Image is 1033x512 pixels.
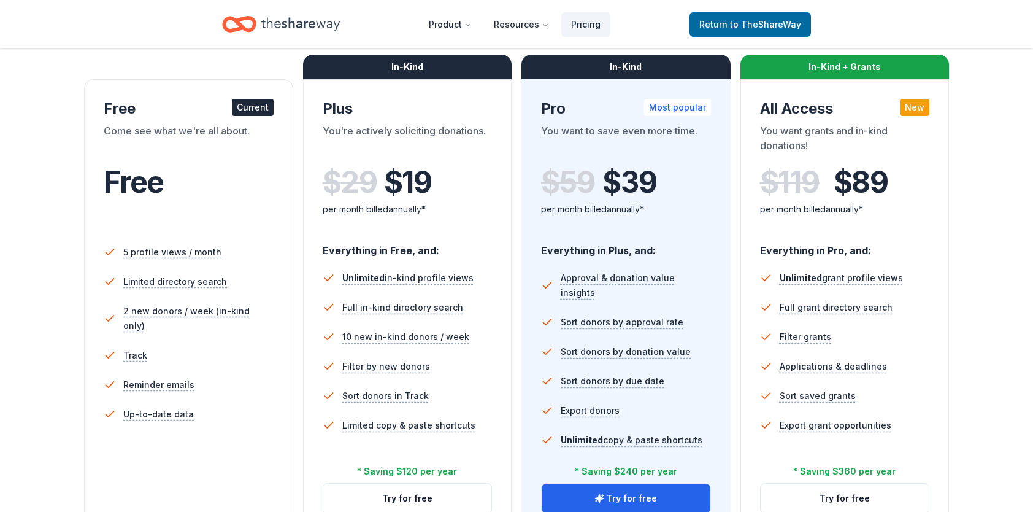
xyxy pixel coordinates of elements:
div: per month billed annually* [323,202,493,217]
div: In-Kind [303,55,512,79]
div: per month billed annually* [541,202,711,217]
span: 10 new in-kind donors / week [342,330,469,344]
div: You're actively soliciting donations. [323,123,493,158]
span: copy & paste shortcuts [561,435,702,445]
div: per month billed annually* [760,202,930,217]
button: Resources [484,12,559,37]
span: Sort donors by donation value [561,344,691,359]
span: Limited directory search [123,274,227,289]
span: 5 profile views / month [123,245,221,260]
div: All Access [760,99,930,118]
div: You want grants and in-kind donations! [760,123,930,158]
span: Return [699,17,801,32]
button: Product [419,12,482,37]
span: Unlimited [342,273,385,283]
span: Applications & deadlines [780,359,887,374]
div: Come see what we're all about. [104,123,274,158]
div: You want to save even more time. [541,123,711,158]
span: Reminder emails [123,378,194,392]
span: $ 89 [834,165,888,200]
div: Most popular [644,99,711,116]
div: In-Kind [521,55,731,79]
a: Home [222,10,340,39]
span: grant profile views [780,273,903,283]
div: Plus [323,99,493,118]
span: Unlimited [780,273,822,283]
span: Full grant directory search [780,300,893,315]
div: Pro [541,99,711,118]
span: Filter by new donors [342,359,430,374]
span: 2 new donors / week (in-kind only) [123,304,274,333]
span: Full in-kind directory search [342,300,463,315]
span: Export grant opportunities [780,418,891,433]
span: Free [104,164,164,200]
span: Unlimited [561,435,603,445]
span: Export donors [561,403,620,418]
span: to TheShareWay [730,19,801,29]
span: Sort donors by due date [561,374,664,389]
span: Filter grants [780,330,831,344]
span: in-kind profile views [342,273,474,283]
span: Sort donors by approval rate [561,315,683,330]
div: Current [232,99,274,116]
span: Sort saved grants [780,389,856,403]
div: Free [104,99,274,118]
span: Sort donors in Track [342,389,429,403]
a: Returnto TheShareWay [689,12,811,37]
div: * Saving $240 per year [575,464,677,479]
div: Everything in Pro, and: [760,233,930,258]
div: * Saving $360 per year [793,464,896,479]
span: Limited copy & paste shortcuts [342,418,475,433]
div: Everything in Free, and: [323,233,493,258]
a: Pricing [561,12,610,37]
span: $ 19 [384,165,432,200]
div: New [900,99,929,116]
div: Everything in Plus, and: [541,233,711,258]
span: $ 39 [602,165,656,200]
span: Track [123,348,147,363]
span: Up-to-date data [123,407,194,422]
nav: Main [419,10,610,39]
div: In-Kind + Grants [740,55,950,79]
span: Approval & donation value insights [561,271,711,300]
div: * Saving $120 per year [357,464,457,479]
